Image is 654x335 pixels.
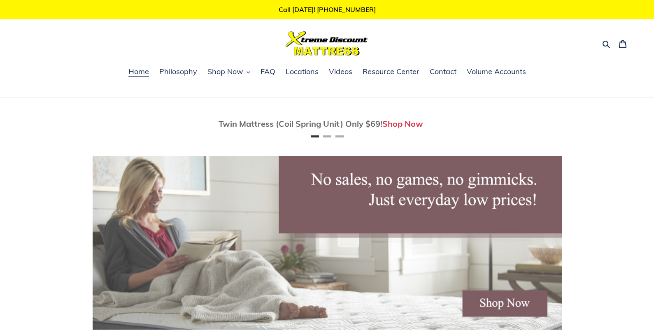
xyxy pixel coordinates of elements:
[430,67,456,77] span: Contact
[329,67,352,77] span: Videos
[261,67,275,77] span: FAQ
[426,66,461,78] a: Contact
[311,135,319,137] button: Page 1
[335,135,344,137] button: Page 3
[382,119,423,129] a: Shop Now
[358,66,424,78] a: Resource Center
[467,67,526,77] span: Volume Accounts
[256,66,279,78] a: FAQ
[159,67,197,77] span: Philosophy
[325,66,356,78] a: Videos
[93,156,562,330] img: herobannermay2022-1652879215306_1200x.jpg
[207,67,243,77] span: Shop Now
[286,67,319,77] span: Locations
[463,66,530,78] a: Volume Accounts
[363,67,419,77] span: Resource Center
[323,135,331,137] button: Page 2
[203,66,254,78] button: Shop Now
[128,67,149,77] span: Home
[219,119,382,129] span: Twin Mattress (Coil Spring Unit) Only $69!
[282,66,323,78] a: Locations
[124,66,153,78] a: Home
[155,66,201,78] a: Philosophy
[286,31,368,56] img: Xtreme Discount Mattress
